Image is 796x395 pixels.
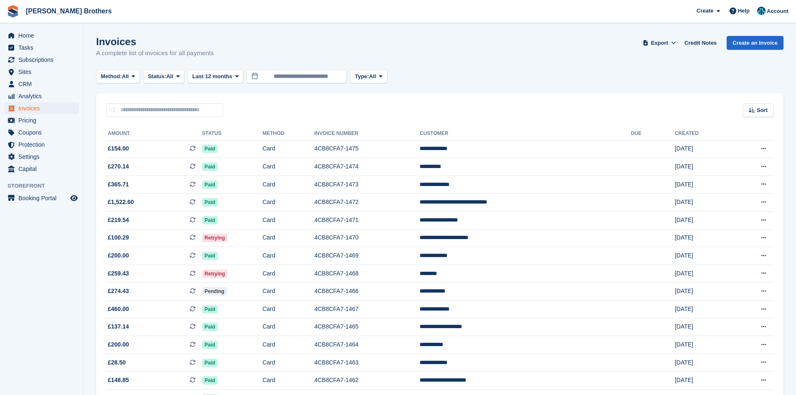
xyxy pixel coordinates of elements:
a: [PERSON_NAME] Brothers [23,4,115,18]
td: 4CB8CFA7-1463 [314,354,420,372]
span: Paid [202,341,218,349]
td: 4CB8CFA7-1466 [314,283,420,301]
a: menu [4,90,79,102]
td: 4CB8CFA7-1471 [314,212,420,229]
span: £100.29 [108,233,129,242]
span: Capital [18,163,69,175]
p: A complete list of invoices for all payments [96,48,214,58]
span: CRM [18,78,69,90]
a: menu [4,66,79,78]
h1: Invoices [96,36,214,47]
td: Card [262,372,314,390]
img: Helen Eldridge [757,7,765,15]
span: Coupons [18,127,69,138]
td: 4CB8CFA7-1468 [314,265,420,283]
span: Sites [18,66,69,78]
td: Card [262,229,314,247]
td: Card [262,336,314,354]
a: menu [4,102,79,114]
span: Status: [148,72,166,81]
span: Paid [202,216,218,224]
span: All [122,72,129,81]
td: [DATE] [675,247,732,265]
th: Customer [420,127,631,140]
span: Paid [202,323,218,331]
a: menu [4,127,79,138]
span: Paid [202,181,218,189]
th: Due [631,127,675,140]
th: Created [675,127,732,140]
td: Card [262,354,314,372]
td: [DATE] [675,265,732,283]
span: All [166,72,173,81]
td: 4CB8CFA7-1474 [314,158,420,176]
td: [DATE] [675,301,732,319]
th: Status [202,127,263,140]
td: Card [262,176,314,194]
span: Account [767,7,788,15]
td: Card [262,140,314,158]
span: Pending [202,287,227,296]
td: 4CB8CFA7-1472 [314,194,420,212]
span: Tasks [18,42,69,54]
td: Card [262,318,314,336]
td: 4CB8CFA7-1464 [314,336,420,354]
span: Export [651,39,668,47]
a: menu [4,192,79,204]
img: stora-icon-8386f47178a22dfd0bd8f6a31ec36ba5ce8667c1dd55bd0f319d3a0aa187defe.svg [7,5,19,18]
span: £274.43 [108,287,129,296]
td: [DATE] [675,140,732,158]
span: £219.54 [108,216,129,224]
td: [DATE] [675,372,732,390]
span: Last 12 months [192,72,232,81]
span: £137.14 [108,322,129,331]
td: [DATE] [675,336,732,354]
td: 4CB8CFA7-1475 [314,140,420,158]
a: menu [4,115,79,126]
td: Card [262,212,314,229]
span: Paid [202,376,218,385]
span: Invoices [18,102,69,114]
a: menu [4,151,79,163]
td: 4CB8CFA7-1469 [314,247,420,265]
td: [DATE] [675,318,732,336]
span: Booking Portal [18,192,69,204]
button: Method: All [96,70,140,84]
span: Paid [202,359,218,367]
a: menu [4,30,79,41]
span: Subscriptions [18,54,69,66]
td: [DATE] [675,283,732,301]
a: menu [4,78,79,90]
span: Type: [355,72,369,81]
td: [DATE] [675,212,732,229]
span: £200.00 [108,340,129,349]
td: [DATE] [675,194,732,212]
button: Status: All [143,70,184,84]
th: Invoice Number [314,127,420,140]
span: Paid [202,145,218,153]
button: Type: All [350,70,387,84]
span: Paid [202,198,218,206]
a: Credit Notes [681,36,720,50]
span: Paid [202,163,218,171]
a: Create an Invoice [727,36,783,50]
a: menu [4,163,79,175]
td: Card [262,301,314,319]
span: £460.00 [108,305,129,313]
a: menu [4,139,79,150]
span: £154.00 [108,144,129,153]
td: 4CB8CFA7-1462 [314,372,420,390]
span: £270.14 [108,162,129,171]
span: Create [697,7,713,15]
span: £148.85 [108,376,129,385]
span: Paid [202,252,218,260]
a: menu [4,54,79,66]
td: [DATE] [675,229,732,247]
td: [DATE] [675,354,732,372]
span: Sort [757,106,768,115]
th: Method [262,127,314,140]
td: [DATE] [675,158,732,176]
td: [DATE] [675,176,732,194]
span: Help [738,7,750,15]
span: Paid [202,305,218,313]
